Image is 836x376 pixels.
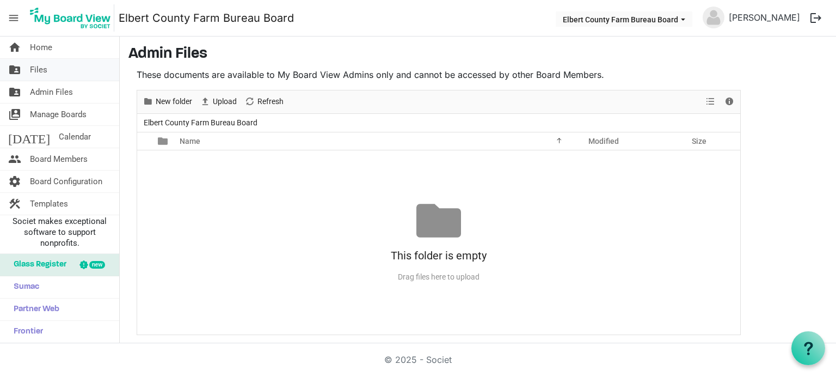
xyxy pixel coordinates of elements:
[180,137,200,145] span: Name
[5,216,114,248] span: Societ makes exceptional software to support nonprofits.
[30,81,73,103] span: Admin Files
[139,90,196,113] div: New folder
[384,354,452,365] a: © 2025 - Societ
[256,95,285,108] span: Refresh
[243,95,286,108] button: Refresh
[155,95,193,108] span: New folder
[722,95,737,108] button: Details
[720,90,739,113] div: Details
[8,171,21,192] span: settings
[141,95,194,108] button: New folder
[89,261,105,269] div: new
[137,243,740,268] div: This folder is empty
[30,171,102,192] span: Board Configuration
[30,193,68,215] span: Templates
[196,90,241,113] div: Upload
[30,37,52,58] span: Home
[8,37,21,58] span: home
[8,81,21,103] span: folder_shared
[27,4,114,32] img: My Board View Logo
[8,104,21,125] span: switch_account
[119,7,294,29] a: Elbert County Farm Bureau Board
[142,116,260,130] span: Elbert County Farm Bureau Board
[703,7,724,28] img: no-profile-picture.svg
[724,7,804,28] a: [PERSON_NAME]
[8,321,43,343] span: Frontier
[8,193,21,215] span: construction
[137,268,740,286] div: Drag files here to upload
[704,95,717,108] button: View dropdownbutton
[8,254,66,276] span: Glass Register
[30,148,88,170] span: Board Members
[692,137,706,145] span: Size
[8,276,39,298] span: Sumac
[702,90,720,113] div: View
[198,95,239,108] button: Upload
[137,68,741,81] p: These documents are available to My Board View Admins only and cannot be accessed by other Board ...
[241,90,287,113] div: Refresh
[556,11,692,27] button: Elbert County Farm Bureau Board dropdownbutton
[27,4,119,32] a: My Board View Logo
[8,126,50,148] span: [DATE]
[8,299,59,320] span: Partner Web
[59,126,91,148] span: Calendar
[8,59,21,81] span: folder_shared
[588,137,619,145] span: Modified
[8,148,21,170] span: people
[212,95,238,108] span: Upload
[128,45,827,64] h3: Admin Files
[30,104,87,125] span: Manage Boards
[3,8,24,28] span: menu
[804,7,827,29] button: logout
[30,59,47,81] span: Files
